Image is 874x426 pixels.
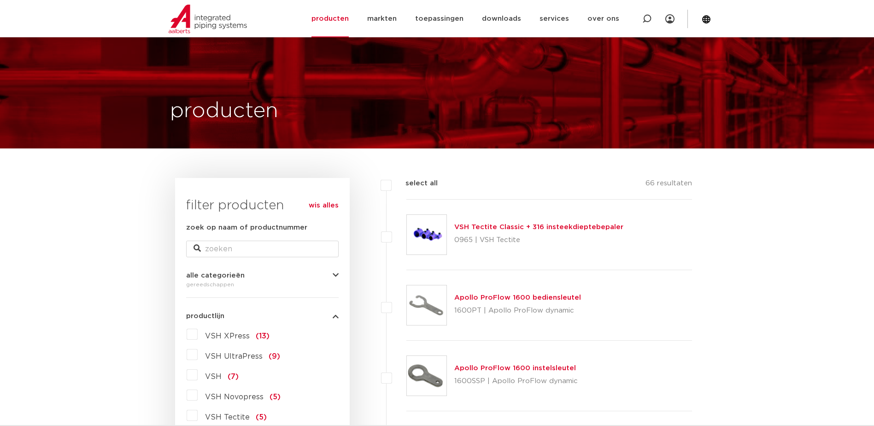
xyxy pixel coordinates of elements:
[407,285,446,325] img: Thumbnail for Apollo ProFlow 1600 bediensleutel
[407,215,446,254] img: Thumbnail for VSH Tectite Classic + 316 insteekdieptebepaler
[186,313,339,319] button: productlijn
[454,303,581,318] p: 1600PT | Apollo ProFlow dynamic
[269,353,280,360] span: (9)
[454,233,623,248] p: 0965 | VSH Tectite
[205,373,222,380] span: VSH
[454,374,578,389] p: 1600SSP | Apollo ProFlow dynamic
[205,332,250,340] span: VSH XPress
[186,196,339,215] h3: filter producten
[186,279,339,290] div: gereedschappen
[186,222,307,233] label: zoek op naam of productnummer
[186,313,224,319] span: productlijn
[170,96,278,126] h1: producten
[256,414,267,421] span: (5)
[256,332,270,340] span: (13)
[407,356,446,396] img: Thumbnail for Apollo ProFlow 1600 instelsleutel
[228,373,239,380] span: (7)
[186,272,245,279] span: alle categorieën
[186,241,339,257] input: zoeken
[454,294,581,301] a: Apollo ProFlow 1600 bediensleutel
[454,365,576,372] a: Apollo ProFlow 1600 instelsleutel
[205,353,263,360] span: VSH UltraPress
[645,178,692,192] p: 66 resultaten
[205,414,250,421] span: VSH Tectite
[392,178,438,189] label: select all
[270,393,281,401] span: (5)
[205,393,264,401] span: VSH Novopress
[309,200,339,211] a: wis alles
[454,224,623,231] a: VSH Tectite Classic + 316 insteekdieptebepaler
[186,272,339,279] button: alle categorieën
